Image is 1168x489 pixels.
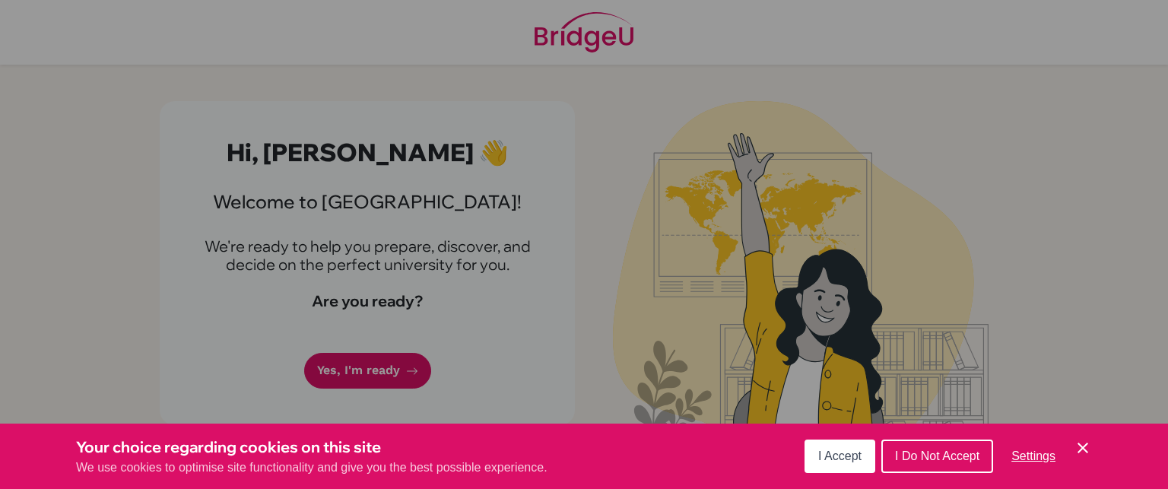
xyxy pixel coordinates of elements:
[1011,449,1055,462] span: Settings
[999,441,1068,472] button: Settings
[1074,439,1092,457] button: Save and close
[818,449,862,462] span: I Accept
[76,436,547,459] h3: Your choice regarding cookies on this site
[805,440,875,473] button: I Accept
[76,459,547,477] p: We use cookies to optimise site functionality and give you the best possible experience.
[895,449,979,462] span: I Do Not Accept
[881,440,993,473] button: I Do Not Accept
